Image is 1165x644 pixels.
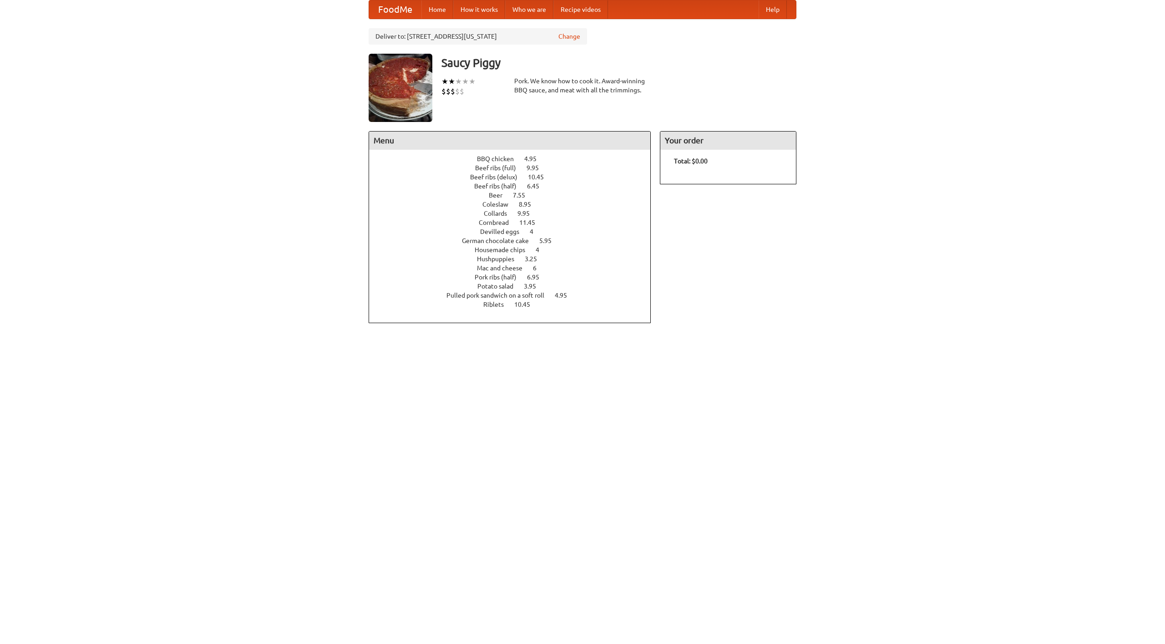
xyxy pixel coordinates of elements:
a: Who we are [505,0,553,19]
a: Pulled pork sandwich on a soft roll 4.95 [446,292,584,299]
span: Housemade chips [475,246,534,254]
span: 4 [530,228,542,235]
span: Pulled pork sandwich on a soft roll [446,292,553,299]
h3: Saucy Piggy [441,54,796,72]
span: 10.45 [514,301,539,308]
span: Potato salad [477,283,522,290]
a: Mac and cheese 6 [477,264,553,272]
li: $ [460,86,464,96]
h4: Menu [369,132,650,150]
span: 3.25 [525,255,546,263]
a: Riblets 10.45 [483,301,547,308]
a: German chocolate cake 5.95 [462,237,568,244]
li: $ [451,86,455,96]
span: Collards [484,210,516,217]
a: Beer 7.55 [489,192,542,199]
a: Collards 9.95 [484,210,547,217]
span: Beef ribs (half) [474,183,526,190]
span: 4.95 [555,292,576,299]
span: 10.45 [528,173,553,181]
li: $ [446,86,451,96]
li: ★ [448,76,455,86]
li: $ [441,86,446,96]
span: Beef ribs (full) [475,164,525,172]
span: 6.95 [527,274,548,281]
h4: Your order [660,132,796,150]
a: Coleslaw 8.95 [482,201,548,208]
img: angular.jpg [369,54,432,122]
span: BBQ chicken [477,155,523,162]
a: Beef ribs (half) 6.45 [474,183,556,190]
span: Hushpuppies [477,255,523,263]
span: Beer [489,192,512,199]
a: BBQ chicken 4.95 [477,155,553,162]
span: 9.95 [517,210,539,217]
div: Deliver to: [STREET_ADDRESS][US_STATE] [369,28,587,45]
span: Devilled eggs [480,228,528,235]
a: Cornbread 11.45 [479,219,552,226]
a: Pork ribs (half) 6.95 [475,274,556,281]
a: Change [558,32,580,41]
a: Beef ribs (full) 9.95 [475,164,556,172]
span: 7.55 [513,192,534,199]
li: ★ [455,76,462,86]
span: Beef ribs (delux) [470,173,527,181]
span: Cornbread [479,219,518,226]
a: How it works [453,0,505,19]
a: Help [759,0,787,19]
span: 8.95 [519,201,540,208]
a: Potato salad 3.95 [477,283,553,290]
li: ★ [469,76,476,86]
li: $ [455,86,460,96]
a: Hushpuppies 3.25 [477,255,554,263]
span: 11.45 [519,219,544,226]
span: Coleslaw [482,201,517,208]
a: FoodMe [369,0,421,19]
span: German chocolate cake [462,237,538,244]
a: Housemade chips 4 [475,246,556,254]
li: ★ [441,76,448,86]
span: 4 [536,246,548,254]
span: 3.95 [524,283,545,290]
span: 9.95 [527,164,548,172]
span: 6 [533,264,546,272]
div: Pork. We know how to cook it. Award-winning BBQ sauce, and meat with all the trimmings. [514,76,651,95]
b: Total: $0.00 [674,157,708,165]
span: 4.95 [524,155,546,162]
li: ★ [462,76,469,86]
a: Beef ribs (delux) 10.45 [470,173,561,181]
a: Devilled eggs 4 [480,228,550,235]
a: Home [421,0,453,19]
span: 6.45 [527,183,548,190]
span: Mac and cheese [477,264,532,272]
span: Pork ribs (half) [475,274,526,281]
a: Recipe videos [553,0,608,19]
span: 5.95 [539,237,561,244]
span: Riblets [483,301,513,308]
